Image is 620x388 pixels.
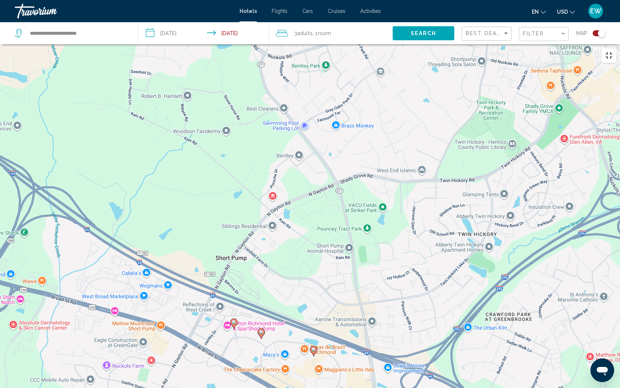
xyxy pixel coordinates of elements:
a: Travorium [15,4,232,18]
span: Adults [297,30,313,36]
a: Flights [272,8,287,14]
button: Search [393,26,454,40]
button: Change language [532,6,546,17]
span: Map [576,28,587,38]
mat-select: Sort by [466,31,509,37]
a: Cars [302,8,313,14]
span: Search [411,31,437,37]
button: Check-in date: Sep 6, 2025 Check-out date: Sep 7, 2025 [138,22,269,44]
a: Activities [360,8,381,14]
span: , 1 [313,28,331,38]
span: Room [318,30,331,36]
iframe: Button to launch messaging window [590,358,614,382]
span: USD [557,9,568,15]
button: Travelers: 3 adults, 0 children [269,22,393,44]
a: Hotels [240,8,257,14]
span: Filter [523,31,544,37]
span: EW [590,7,601,15]
button: Toggle fullscreen view [602,48,616,63]
span: Best Deals [466,30,504,36]
button: User Menu [586,3,605,19]
button: Change currency [557,6,575,17]
span: en [532,9,539,15]
a: Cruises [328,8,345,14]
span: 3 [294,28,313,38]
button: Toggle map [587,30,605,37]
button: Filter [519,27,569,42]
